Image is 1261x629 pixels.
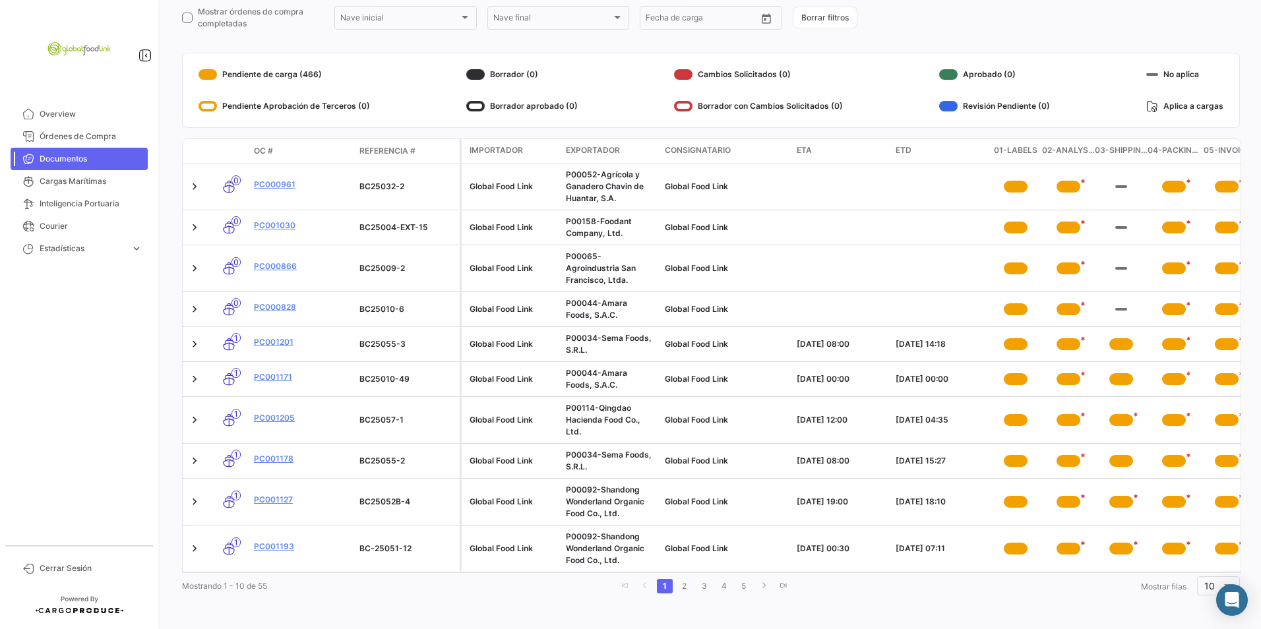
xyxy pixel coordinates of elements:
div: P00034-Sema Foods, S.R.L. [566,449,654,473]
datatable-header-cell: 04-PACKING LIST [1148,139,1200,163]
a: Expand/Collapse Row [188,542,201,555]
a: go to last page [776,579,791,593]
button: Open calendar [756,9,776,28]
a: go to previous page [637,579,653,593]
span: Global Food Link [665,263,728,273]
div: P00034-Sema Foods, S.R.L. [566,332,654,356]
a: go to first page [617,579,633,593]
span: Global Food Link [665,543,728,553]
span: Global Food Link [665,374,728,384]
datatable-header-cell: ETA [791,139,890,163]
span: Importador [470,144,523,156]
datatable-header-cell: Consignatario [660,139,791,163]
a: go to next page [756,579,772,593]
li: page 3 [694,575,714,597]
a: Expand/Collapse Row [188,221,201,234]
span: 01-LABELS [994,144,1037,158]
div: Global Food Link [470,303,555,315]
div: [DATE] 19:00 [797,496,885,508]
a: PC001193 [254,541,349,553]
div: [DATE] 00:30 [797,543,885,554]
datatable-header-cell: Referencia # [354,140,460,162]
div: P00114-Qingdao Hacienda Food Co., Ltd. [566,402,654,438]
a: PC000828 [254,301,349,313]
a: Expand/Collapse Row [188,303,201,316]
input: Hasta [679,15,731,24]
span: Mostrar órdenes de compra completadas [198,6,324,30]
datatable-header-cell: 03-SHIPPING ADVISE [1095,139,1148,163]
datatable-header-cell: 05-INVOICE [1200,139,1253,163]
span: 0 [231,175,241,185]
a: Inteligencia Portuaria [11,193,148,215]
span: Inteligencia Portuaria [40,198,142,210]
div: Global Food Link [470,543,555,554]
a: Expand/Collapse Row [188,454,201,467]
a: Documentos [11,148,148,170]
a: PC000866 [254,260,349,272]
div: Abrir Intercom Messenger [1216,584,1248,616]
datatable-header-cell: OC # [249,140,354,162]
datatable-header-cell: Importador [462,139,561,163]
span: OC # [254,145,273,157]
li: page 4 [714,575,734,597]
span: Nave inicial [340,15,458,24]
div: P00044-Amara Foods, S.A.C. [566,297,654,321]
div: Aprobado (0) [939,64,1050,85]
div: BC25004-EXT-15 [359,222,454,233]
li: page 1 [655,575,675,597]
span: Documentos [40,153,142,165]
div: P00092-Shandong Wonderland Organic Food Co., Ltd. [566,484,654,520]
datatable-header-cell: Exportador [561,139,660,163]
a: PC001030 [254,220,349,231]
div: Global Food Link [470,496,555,508]
div: Global Food Link [470,222,555,233]
span: Global Food Link [665,339,728,349]
span: Mostrar filas [1141,582,1186,591]
span: Cerrar Sesión [40,562,142,574]
datatable-header-cell: ETD [890,139,989,163]
span: Estadísticas [40,243,125,255]
a: Cargas Marítimas [11,170,148,193]
a: Expand/Collapse Row [188,180,201,193]
a: Órdenes de Compra [11,125,148,148]
datatable-header-cell: 02-ANALYSIS [1042,139,1095,163]
span: 0 [231,216,241,226]
div: Aplica a cargas [1146,96,1223,117]
span: Referencia # [359,145,415,157]
span: 1 [231,333,241,343]
span: Cargas Marítimas [40,175,142,187]
datatable-header-cell: 01-LABELS [989,139,1042,163]
div: [DATE] 04:35 [896,414,984,426]
div: P00052-Agrícola y Ganadero Chavin de Huantar, S.A. [566,169,654,204]
div: P00158-Foodant Company, Ltd. [566,216,654,239]
div: [DATE] 08:00 [797,338,885,350]
div: Pendiente de carga (466) [199,64,370,85]
div: [DATE] 00:00 [797,373,885,385]
div: Global Food Link [470,414,555,426]
span: 10 [1204,580,1215,591]
span: 04-PACKING LIST [1148,144,1200,158]
input: Desde [646,15,669,24]
div: Global Food Link [470,181,555,193]
span: Global Food Link [665,222,728,232]
div: [DATE] 12:00 [797,414,885,426]
a: Overview [11,103,148,125]
a: PC001201 [254,336,349,348]
a: Expand/Collapse Row [188,495,201,508]
a: Expand/Collapse Row [188,338,201,351]
div: Borrador aprobado (0) [466,96,578,117]
span: Nave final [493,15,611,24]
img: 54b9ca08-384c-4106-b190-c4a529278d19.jpeg [46,16,112,82]
span: 1 [231,491,241,500]
div: P00065-Agroindustria San Francisco, Ltda. [566,251,654,286]
div: BC25032-2 [359,181,454,193]
span: Órdenes de Compra [40,131,142,142]
div: BC25055-2 [359,455,454,467]
a: Expand/Collapse Row [188,373,201,386]
div: Borrador con Cambios Solicitados (0) [674,96,843,117]
div: Cambios Solicitados (0) [674,64,843,85]
span: 1 [231,450,241,460]
button: Borrar filtros [793,7,857,28]
div: [DATE] 18:10 [896,496,984,508]
li: page 2 [675,575,694,597]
